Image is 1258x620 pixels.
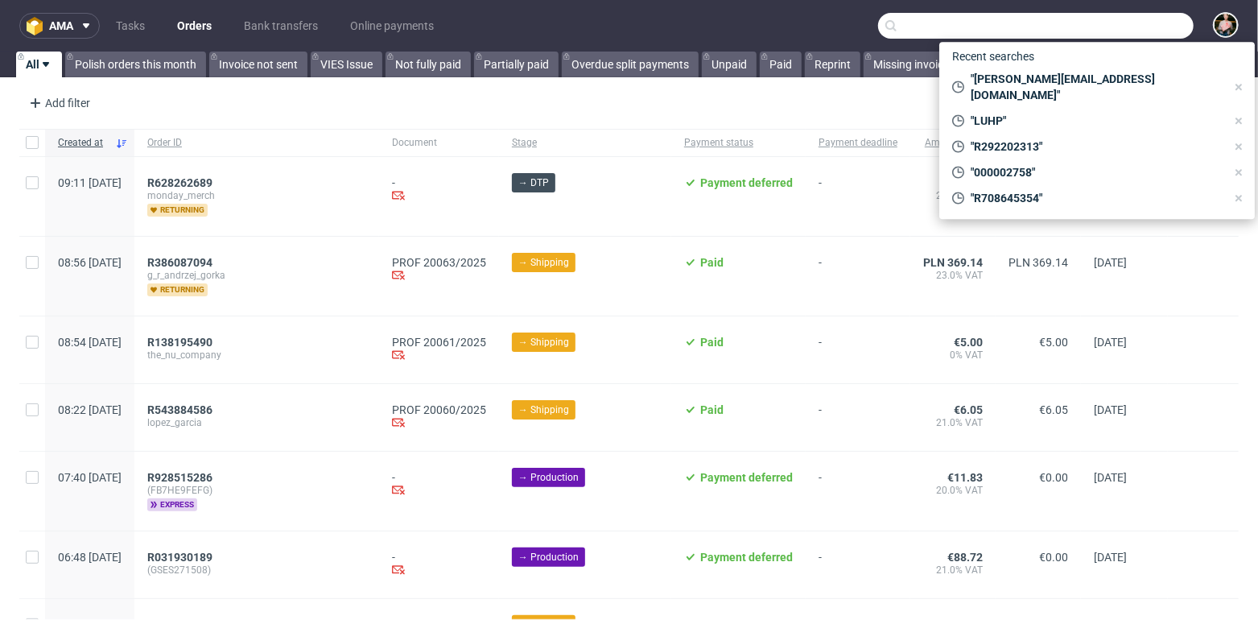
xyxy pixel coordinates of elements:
a: Reprint [805,52,860,77]
span: → Shipping [518,335,569,349]
span: monday_merch [147,189,366,202]
div: Add filter [23,90,93,116]
span: ama [49,20,73,31]
a: VIES Issue [311,52,382,77]
span: 20.0% VAT [923,484,983,497]
span: "R708645354" [964,190,1226,206]
span: → Shipping [518,255,569,270]
span: 23.0% VAT [923,269,983,282]
span: the_nu_company [147,349,366,362]
span: Stage [512,136,658,150]
a: Orders [167,13,221,39]
span: 08:22 [DATE] [58,403,122,416]
a: Invoice not sent [209,52,307,77]
button: ama [19,13,100,39]
span: Payment deferred [700,471,793,484]
span: Paid [700,403,724,416]
a: R031930189 [147,551,216,564]
span: [DATE] [1094,551,1127,564]
span: 06:48 [DATE] [58,551,122,564]
span: - [819,256,897,296]
span: [DATE] [1094,256,1127,269]
a: R928515286 [147,471,216,484]
span: €0.00 [1039,471,1068,484]
a: Bank transfers [234,13,328,39]
span: lopez_garcia [147,416,366,429]
a: Partially paid [474,52,559,77]
span: Recent searches [946,43,1041,69]
a: R628262689 [147,176,216,189]
span: express [147,498,197,511]
span: "R292202313" [964,138,1226,155]
span: R031930189 [147,551,212,564]
span: R628262689 [147,176,212,189]
a: R543884586 [147,403,216,416]
span: Paid [700,256,724,269]
span: R543884586 [147,403,212,416]
span: [DATE] [1094,336,1127,349]
span: 21.0% VAT [923,564,983,577]
a: R386087094 [147,256,216,269]
a: Paid [760,52,802,77]
span: - [819,403,897,432]
span: Payment status [684,136,793,150]
span: €5.00 [954,336,983,349]
span: R138195490 [147,336,212,349]
a: Polish orders this month [65,52,206,77]
span: €88.72 [947,551,983,564]
span: Created at [58,136,109,150]
a: PROF 20060/2025 [392,403,486,416]
span: PLN 369.14 [1008,256,1068,269]
span: 08:54 [DATE] [58,336,122,349]
a: Overdue split payments [562,52,699,77]
span: - [819,551,897,579]
a: PROF 20063/2025 [392,256,486,269]
span: returning [147,283,208,296]
span: [DATE] [1094,403,1127,416]
span: Payment deferred [700,551,793,564]
span: "000002758" [964,164,1226,180]
span: → Production [518,470,579,485]
span: 23.0% VAT [923,189,983,202]
span: returning [147,204,208,217]
span: → DTP [518,176,549,190]
span: 09:11 [DATE] [58,176,122,189]
span: Amount total [923,136,983,150]
a: R138195490 [147,336,216,349]
div: - [392,471,486,499]
span: 07:40 [DATE] [58,471,122,484]
span: 21.0% VAT [923,416,983,429]
span: (FB7HE9FEFG) [147,484,366,497]
span: PLN 369.14 [923,256,983,269]
span: €6.05 [954,403,983,416]
span: g_r_andrzej_gorka [147,269,366,282]
a: PROF 20061/2025 [392,336,486,349]
span: "[PERSON_NAME][EMAIL_ADDRESS][DOMAIN_NAME]" [964,71,1226,103]
span: - [819,176,897,217]
span: R928515286 [147,471,212,484]
span: R386087094 [147,256,212,269]
span: Payment deferred [700,176,793,189]
a: Unpaid [702,52,757,77]
span: → Production [518,550,579,564]
span: Payment deadline [819,136,897,150]
span: €11.83 [947,471,983,484]
span: 08:56 [DATE] [58,256,122,269]
span: Paid [700,336,724,349]
div: - [392,551,486,579]
span: Order ID [147,136,366,150]
span: €0.00 [1039,551,1068,564]
img: Marta Tomaszewska [1215,14,1237,36]
a: All [16,52,62,77]
span: Document [392,136,486,150]
a: Not fully paid [386,52,471,77]
div: - [392,176,486,205]
img: logo [27,17,49,35]
span: - [819,336,897,364]
a: Missing invoice [864,52,959,77]
span: 0% VAT [923,349,983,362]
span: €6.05 [1039,403,1068,416]
span: → Shipping [518,403,569,417]
span: €5.00 [1039,336,1068,349]
span: - [819,471,897,511]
